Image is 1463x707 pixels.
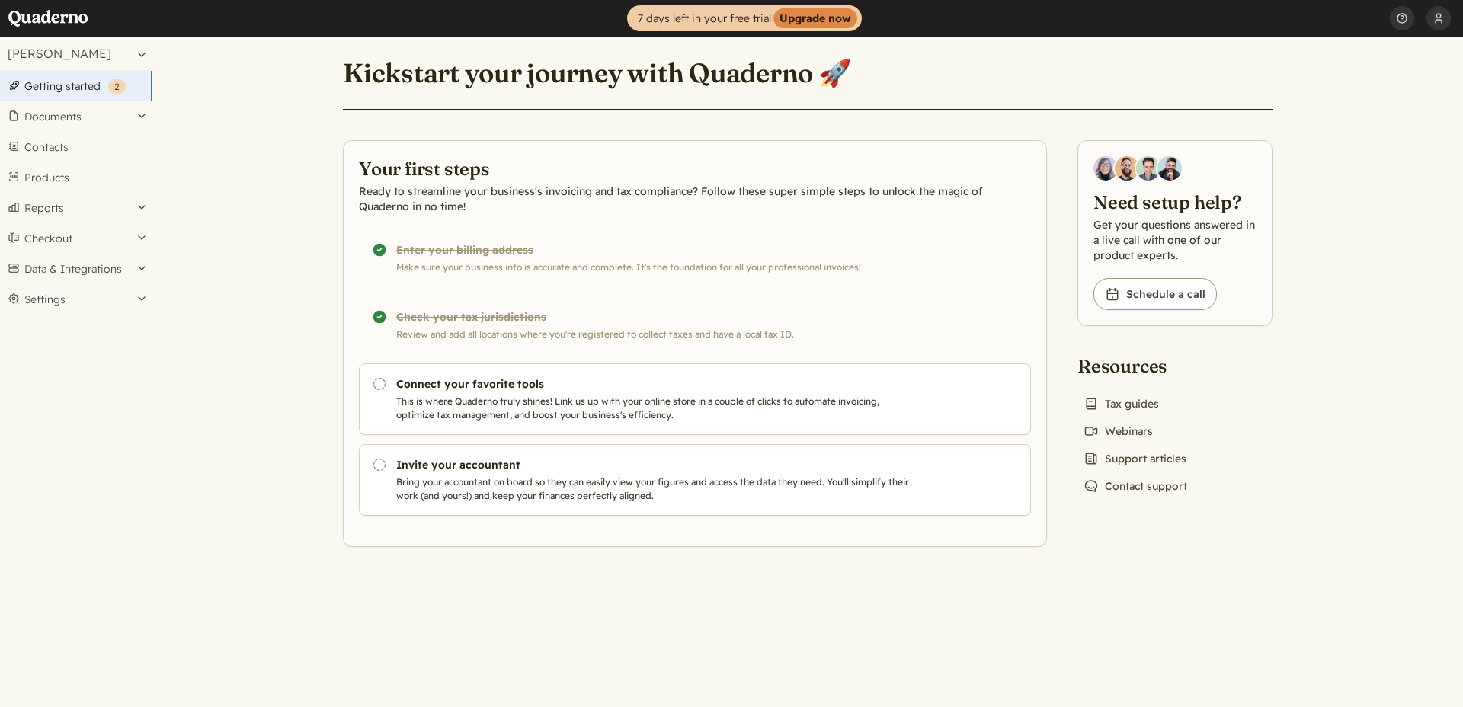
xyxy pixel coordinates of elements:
img: Diana Carrasco, Account Executive at Quaderno [1093,156,1118,181]
h2: Your first steps [359,156,1031,181]
h1: Kickstart your journey with Quaderno 🚀 [343,56,851,90]
p: Ready to streamline your business's invoicing and tax compliance? Follow these super simple steps... [359,184,1031,214]
strong: Upgrade now [773,8,857,28]
a: Support articles [1077,448,1192,469]
img: Javier Rubio, DevRel at Quaderno [1157,156,1182,181]
a: Invite your accountant Bring your accountant on board so they can easily view your figures and ac... [359,444,1031,516]
img: Jairo Fumero, Account Executive at Quaderno [1115,156,1139,181]
p: This is where Quaderno truly shines! Link us up with your online store in a couple of clicks to a... [396,395,916,422]
a: Contact support [1077,475,1193,497]
h2: Resources [1077,353,1193,378]
a: Schedule a call [1093,278,1217,310]
h2: Need setup help? [1093,190,1257,214]
p: Bring your accountant on board so they can easily view your figures and access the data they need... [396,475,916,503]
h3: Connect your favorite tools [396,376,916,392]
a: Tax guides [1077,393,1165,414]
a: Webinars [1077,421,1159,442]
img: Ivo Oltmans, Business Developer at Quaderno [1136,156,1160,181]
span: 2 [114,81,120,92]
a: 7 days left in your free trialUpgrade now [627,5,862,31]
p: Get your questions answered in a live call with one of our product experts. [1093,217,1257,263]
h3: Invite your accountant [396,457,916,472]
a: Connect your favorite tools This is where Quaderno truly shines! Link us up with your online stor... [359,363,1031,435]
